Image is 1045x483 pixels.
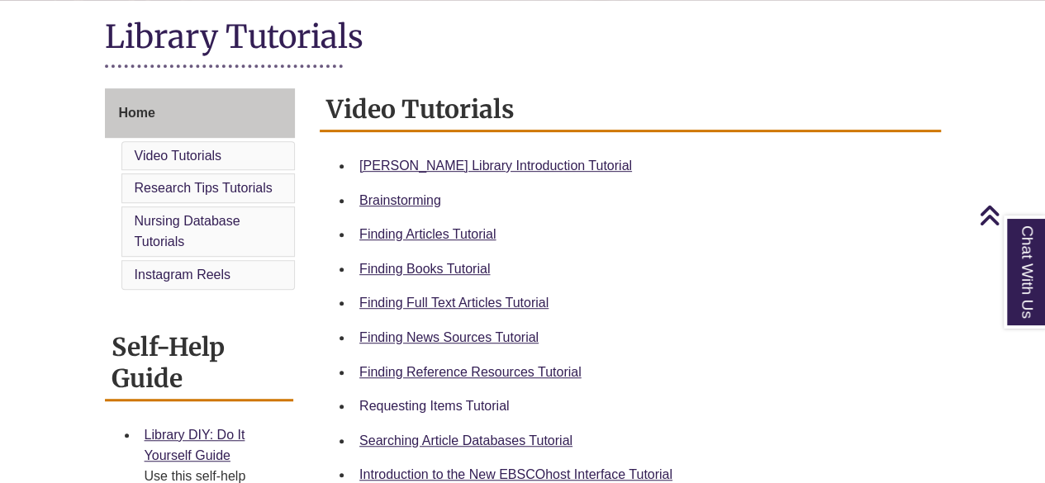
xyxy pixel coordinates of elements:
a: Finding Reference Resources Tutorial [359,365,582,379]
h1: Library Tutorials [105,17,941,60]
a: Finding News Sources Tutorial [359,330,539,344]
a: Library DIY: Do It Yourself Guide [145,428,245,463]
a: Back to Top [979,204,1041,226]
a: Finding Books Tutorial [359,262,490,276]
a: Video Tutorials [135,149,222,163]
h2: Self-Help Guide [105,326,294,401]
a: Introduction to the New EBSCOhost Interface Tutorial [359,467,672,481]
span: Home [119,106,155,120]
a: Requesting Items Tutorial [359,399,509,413]
a: Brainstorming [359,193,441,207]
h2: Video Tutorials [320,88,941,132]
a: Finding Full Text Articles Tutorial [359,296,549,310]
a: Home [105,88,296,138]
a: [PERSON_NAME] Library Introduction Tutorial [359,159,632,173]
a: Research Tips Tutorials [135,181,273,195]
a: Instagram Reels [135,268,231,282]
a: Nursing Database Tutorials [135,214,240,249]
a: Searching Article Databases Tutorial [359,433,572,447]
a: Finding Articles Tutorial [359,227,496,241]
div: Guide Page Menu [105,88,296,293]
